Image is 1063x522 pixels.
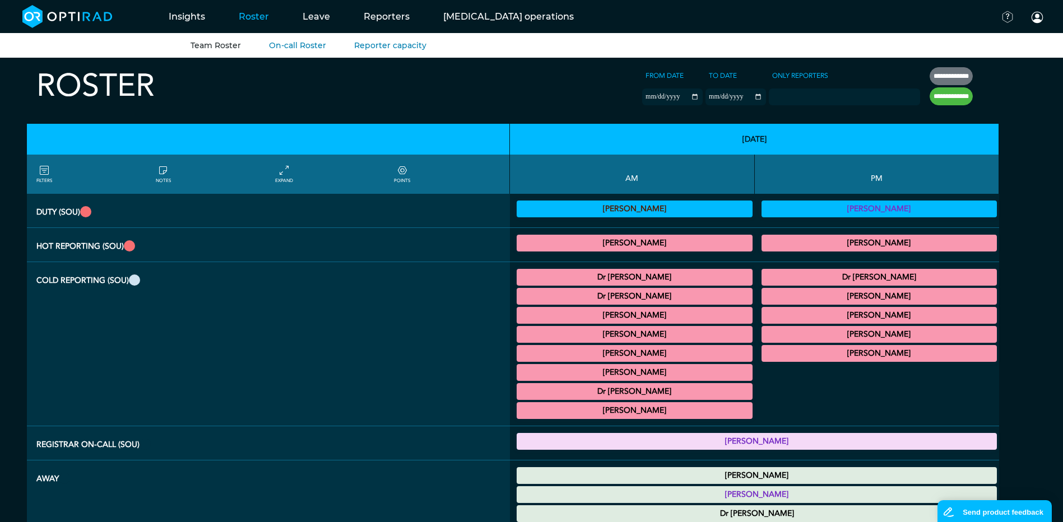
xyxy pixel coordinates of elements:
[394,164,410,184] a: collapse/expand expected points
[517,307,752,324] div: General MRI 09:30 - 11:00
[518,202,750,216] summary: [PERSON_NAME]
[517,269,752,286] div: General CT 07:30 - 09:00
[517,505,997,522] div: Other Leave 00:00 - 23:59
[354,40,426,50] a: Reporter capacity
[517,201,752,217] div: Vetting 09:00 - 13:00
[763,271,995,284] summary: Dr [PERSON_NAME]
[517,433,997,450] div: Registrar On-Call 17:00 - 21:00
[269,40,326,50] a: On-call Roster
[770,90,826,100] input: null
[27,262,510,426] th: Cold Reporting (SOU)
[518,488,995,501] summary: [PERSON_NAME]
[763,290,995,303] summary: [PERSON_NAME]
[517,288,752,305] div: General MRI 09:00 - 11:30
[769,67,832,84] label: Only Reporters
[762,288,997,305] div: General CT/General MRI 12:30 - 14:30
[517,486,997,503] div: Annual Leave 00:00 - 23:59
[642,67,687,84] label: From date
[518,435,995,448] summary: [PERSON_NAME]
[518,271,750,284] summary: Dr [PERSON_NAME]
[762,326,997,343] div: General CT 14:30 - 16:00
[518,469,995,482] summary: [PERSON_NAME]
[518,290,750,303] summary: Dr [PERSON_NAME]
[763,202,995,216] summary: [PERSON_NAME]
[36,164,52,184] a: FILTERS
[762,201,997,217] div: Vetting 13:00 - 17:00
[763,328,995,341] summary: [PERSON_NAME]
[517,345,752,362] div: General CT/General MRI 10:00 - 13:00
[518,309,750,322] summary: [PERSON_NAME]
[762,235,997,251] div: CT Trauma & Urgent/MRI Trauma & Urgent 13:00 - 17:30
[510,124,999,155] th: [DATE]
[518,507,995,520] summary: Dr [PERSON_NAME]
[518,328,750,341] summary: [PERSON_NAME]
[705,67,740,84] label: To date
[517,402,752,419] div: General CT 11:00 - 13:00
[517,364,752,381] div: CT Gastrointestinal 10:00 - 12:00
[517,235,752,251] div: CT Trauma & Urgent/MRI Trauma & Urgent 09:00 - 13:00
[36,67,155,105] h2: Roster
[763,309,995,322] summary: [PERSON_NAME]
[517,326,752,343] div: General CT 09:30 - 10:30
[22,5,113,28] img: brand-opti-rad-logos-blue-and-white-d2f68631ba2948856bd03f2d395fb146ddc8fb01b4b6e9315ea85fa773367...
[27,194,510,228] th: Duty (SOU)
[763,236,995,250] summary: [PERSON_NAME]
[517,467,997,484] div: Annual Leave 00:00 - 23:59
[156,164,171,184] a: show/hide notes
[762,307,997,324] div: General CT/General MRI 14:00 - 15:00
[762,345,997,362] div: General CT 16:00 - 17:00
[755,155,999,194] th: PM
[275,164,293,184] a: collapse/expand entries
[762,269,997,286] div: CB CT Dental 12:00 - 13:00
[27,228,510,262] th: Hot Reporting (SOU)
[27,426,510,460] th: Registrar On-Call (SOU)
[763,347,995,360] summary: [PERSON_NAME]
[518,404,750,417] summary: [PERSON_NAME]
[510,155,754,194] th: AM
[517,383,752,400] div: General CT 11:00 - 12:00
[518,347,750,360] summary: [PERSON_NAME]
[518,236,750,250] summary: [PERSON_NAME]
[518,385,750,398] summary: Dr [PERSON_NAME]
[518,366,750,379] summary: [PERSON_NAME]
[191,40,241,50] a: Team Roster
